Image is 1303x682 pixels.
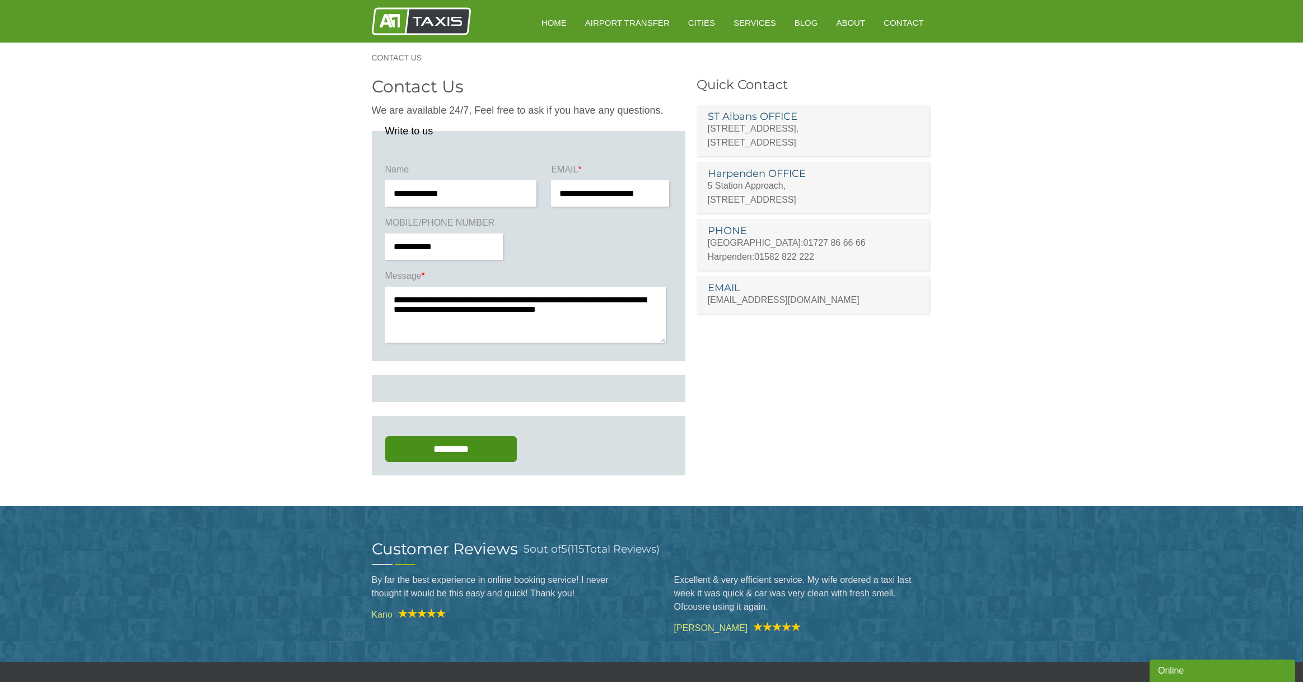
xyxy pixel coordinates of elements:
[754,252,814,261] a: 01582 822 222
[708,111,918,122] h3: ST Albans OFFICE
[828,9,873,36] a: About
[372,7,471,35] img: A1 Taxis
[372,565,629,609] blockquote: By far the best experience in online booking service! I never thought it would be this easy and q...
[708,236,918,250] p: [GEOGRAPHIC_DATA]:
[787,9,826,36] a: Blog
[372,541,518,557] h2: Customer Reviews
[561,543,567,555] span: 5
[372,104,685,118] p: We are available 24/7, Feel free to ask if you have any questions.
[708,295,860,305] a: [EMAIL_ADDRESS][DOMAIN_NAME]
[551,164,671,180] label: EMAIL
[385,270,672,287] label: Message
[372,609,629,619] cite: Kano
[372,54,433,62] a: Contact Us
[708,169,918,179] h3: Harpenden OFFICE
[577,9,678,36] a: Airport Transfer
[708,250,918,264] p: Harpenden:
[524,543,530,555] span: 5
[674,622,932,633] cite: [PERSON_NAME]
[876,9,931,36] a: Contact
[385,126,433,136] legend: Write to us
[708,179,918,207] p: 5 Station Approach, [STREET_ADDRESS]
[393,609,446,618] img: A1 Taxis Review
[708,283,918,293] h3: EMAIL
[534,9,575,36] a: HOME
[385,164,540,180] label: Name
[748,622,801,631] img: A1 Taxis Review
[804,238,866,247] a: 01727 86 66 66
[708,122,918,150] p: [STREET_ADDRESS], [STREET_ADDRESS]
[726,9,784,36] a: Services
[571,543,585,555] span: 115
[674,565,932,622] blockquote: Excellent & very efficient service. My wife ordered a taxi last week it was quick & car was very ...
[697,78,932,91] h3: Quick Contact
[385,217,506,233] label: MOBILE/PHONE NUMBER
[372,78,685,95] h2: Contact Us
[524,541,660,557] h3: out of ( Total Reviews)
[1150,657,1297,682] iframe: chat widget
[680,9,723,36] a: Cities
[708,226,918,236] h3: PHONE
